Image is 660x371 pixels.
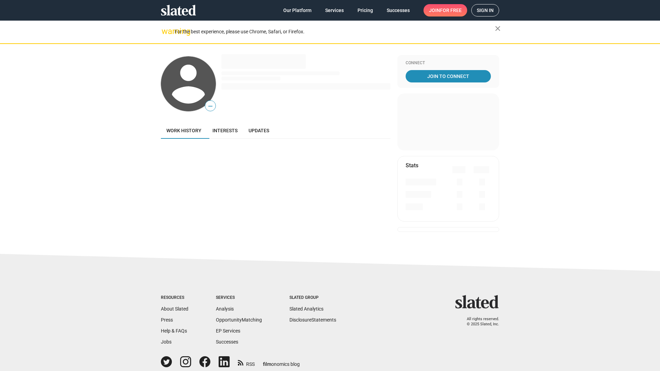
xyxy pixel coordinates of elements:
a: Successes [381,4,415,16]
a: Work history [161,122,207,139]
span: Join [429,4,462,16]
span: for free [440,4,462,16]
span: Interests [212,128,238,133]
a: Updates [243,122,275,139]
div: Connect [406,60,491,66]
span: Work history [166,128,201,133]
p: All rights reserved. © 2025 Slated, Inc. [460,317,499,327]
a: Press [161,317,173,323]
a: Our Platform [278,4,317,16]
div: Slated Group [289,295,336,301]
a: About Slated [161,306,188,312]
a: EP Services [216,328,240,334]
a: RSS [238,357,255,368]
a: Successes [216,339,238,345]
span: Services [325,4,344,16]
span: Updates [249,128,269,133]
a: Joinfor free [423,4,467,16]
a: Interests [207,122,243,139]
span: — [205,102,216,111]
mat-icon: warning [162,27,170,35]
div: Resources [161,295,188,301]
div: For the best experience, please use Chrome, Safari, or Firefox. [175,27,495,36]
a: Slated Analytics [289,306,323,312]
a: Analysis [216,306,234,312]
a: filmonomics blog [263,356,300,368]
span: film [263,361,271,367]
span: Join To Connect [407,70,489,82]
a: DisclosureStatements [289,317,336,323]
span: Pricing [357,4,373,16]
span: Successes [387,4,410,16]
a: Services [320,4,349,16]
a: Help & FAQs [161,328,187,334]
a: Sign in [471,4,499,16]
a: OpportunityMatching [216,317,262,323]
a: Join To Connect [406,70,491,82]
a: Jobs [161,339,172,345]
mat-icon: close [494,24,502,33]
span: Our Platform [283,4,311,16]
mat-card-title: Stats [406,162,418,169]
span: Sign in [477,4,494,16]
div: Services [216,295,262,301]
a: Pricing [352,4,378,16]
